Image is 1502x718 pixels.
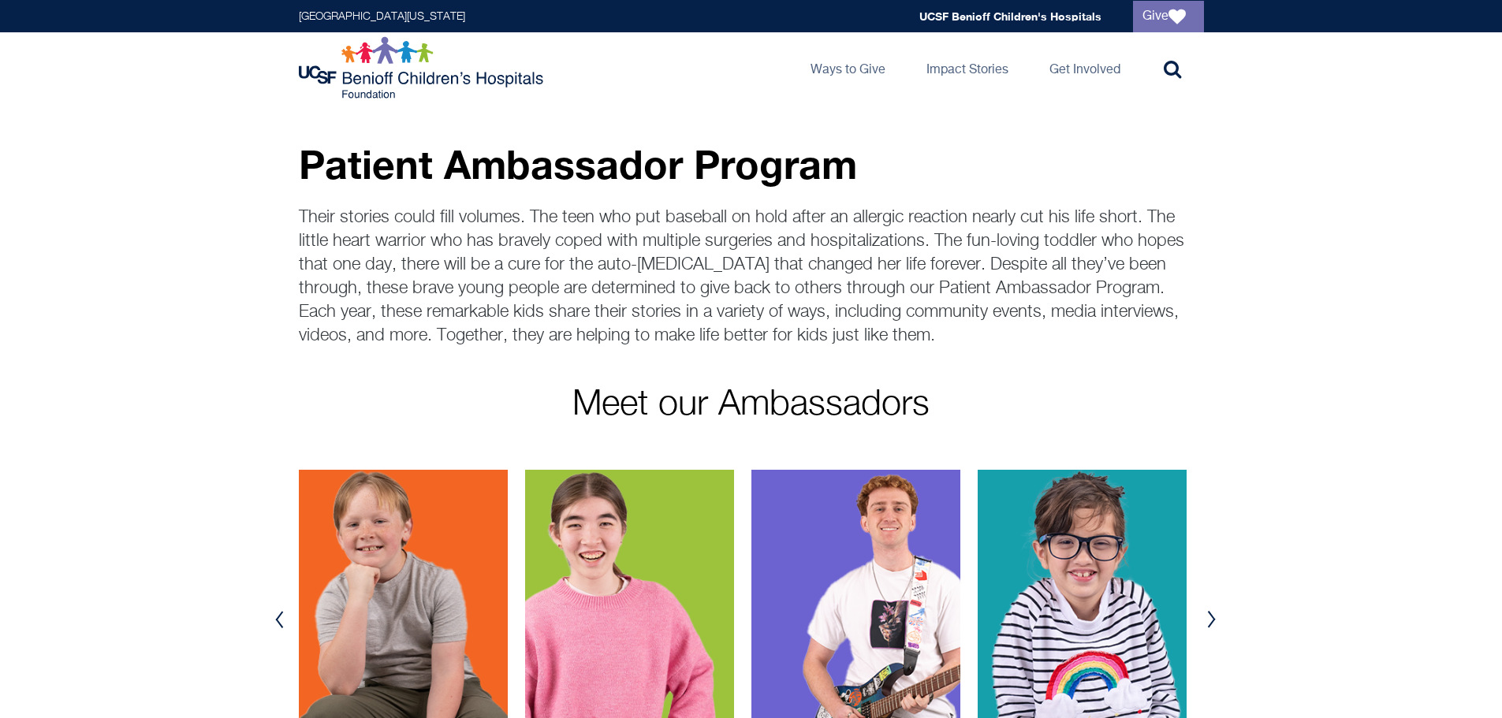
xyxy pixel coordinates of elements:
a: Get Involved [1037,32,1133,103]
a: [GEOGRAPHIC_DATA][US_STATE] [299,11,465,22]
a: Ways to Give [798,32,898,103]
button: Next [1200,596,1224,643]
a: Give [1133,1,1204,32]
a: Impact Stories [914,32,1021,103]
button: Previous [268,596,292,643]
a: UCSF Benioff Children's Hospitals [919,9,1101,23]
p: Patient Ambassador Program [299,143,1204,186]
p: Meet our Ambassadors [299,387,1204,422]
img: Logo for UCSF Benioff Children's Hospitals Foundation [299,36,547,99]
p: Their stories could fill volumes. The teen who put baseball on hold after an allergic reaction ne... [299,206,1204,348]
